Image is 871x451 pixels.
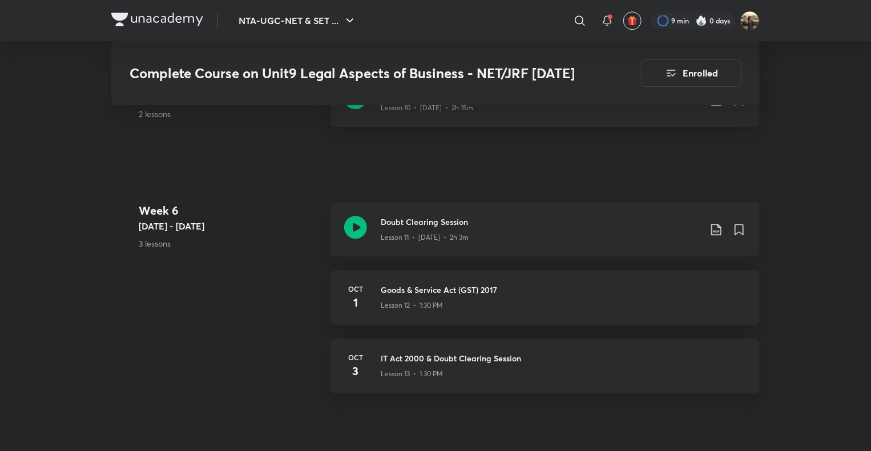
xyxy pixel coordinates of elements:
[623,11,642,30] button: avatar
[111,13,203,26] img: Company Logo
[627,15,638,26] img: avatar
[381,300,443,311] p: Lesson 12 • 1:30 PM
[139,108,321,120] p: 2 lessons
[696,15,707,26] img: streak
[139,219,321,233] h5: [DATE] - [DATE]
[232,9,364,32] button: NTA-UGC-NET & SET ...
[330,339,760,407] a: Oct3IT Act 2000 & Doubt Clearing SessionLesson 13 • 1:30 PM
[330,202,760,270] a: Doubt Clearing SessionLesson 11 • [DATE] • 2h 3m
[381,216,700,228] h3: Doubt Clearing Session
[740,11,760,30] img: Soumya singh
[330,270,760,339] a: Oct1Goods & Service Act (GST) 2017Lesson 12 • 1:30 PM
[344,363,367,380] h4: 3
[139,202,321,219] h4: Week 6
[344,294,367,311] h4: 1
[344,352,367,363] h6: Oct
[381,232,469,243] p: Lesson 11 • [DATE] • 2h 3m
[381,103,473,113] p: Lesson 10 • [DATE] • 2h 15m
[344,284,367,294] h6: Oct
[139,237,321,249] p: 3 lessons
[130,65,576,82] h3: Complete Course on Unit9 Legal Aspects of Business - NET/JRF [DATE]
[330,73,760,140] a: RTI Act 2005 and IPRLesson 10 • [DATE] • 2h 15m
[111,13,203,29] a: Company Logo
[641,59,741,87] button: Enrolled
[381,284,746,296] h3: Goods & Service Act (GST) 2017
[381,352,746,364] h3: IT Act 2000 & Doubt Clearing Session
[381,369,443,379] p: Lesson 13 • 1:30 PM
